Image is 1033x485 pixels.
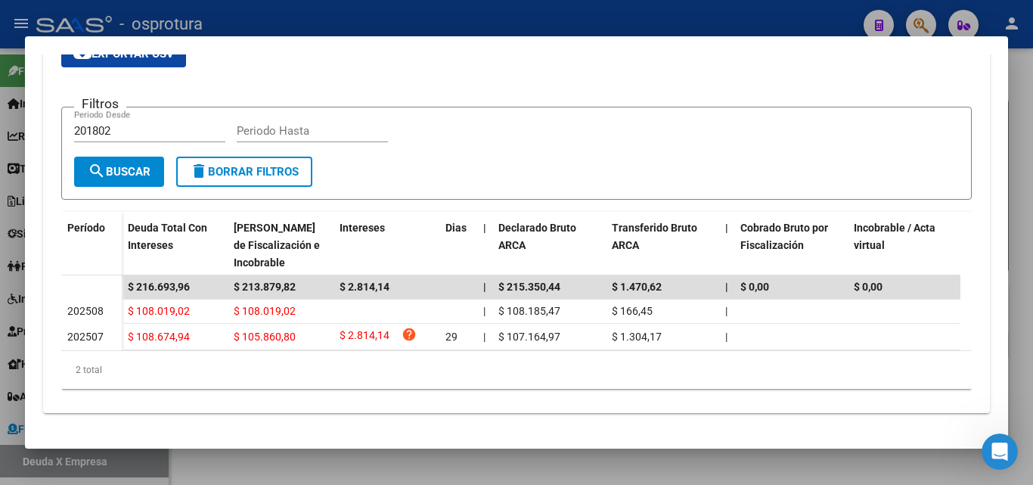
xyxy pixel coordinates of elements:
[88,165,150,179] span: Buscar
[234,222,320,269] span: [PERSON_NAME] de Fiscalización e Incobrable
[228,212,333,278] datatable-header-cell: Deuda Bruta Neto de Fiscalización e Incobrable
[483,281,486,293] span: |
[606,212,719,278] datatable-header-cell: Transferido Bruto ARCA
[439,212,477,278] datatable-header-cell: Dias
[725,281,728,293] span: |
[612,305,653,317] span: $ 166,45
[854,222,935,251] span: Incobrable / Acta virtual
[740,222,828,251] span: Cobrado Bruto por Fiscalización
[483,222,486,234] span: |
[340,222,385,234] span: Intereses
[122,212,228,278] datatable-header-cell: Deuda Total Con Intereses
[402,327,417,342] i: help
[445,331,458,343] span: 29
[483,331,485,343] span: |
[67,305,104,317] span: 202508
[477,212,492,278] datatable-header-cell: |
[176,157,312,187] button: Borrar Filtros
[190,162,208,180] mat-icon: delete
[612,222,697,251] span: Transferido Bruto ARCA
[61,40,186,67] button: Exportar CSV
[725,222,728,234] span: |
[128,281,190,293] span: $ 216.693,96
[333,212,439,278] datatable-header-cell: Intereses
[848,212,961,278] datatable-header-cell: Incobrable / Acta virtual
[719,212,734,278] datatable-header-cell: |
[612,331,662,343] span: $ 1.304,17
[982,434,1018,470] iframe: Intercom live chat
[734,212,848,278] datatable-header-cell: Cobrado Bruto por Fiscalización
[340,281,389,293] span: $ 2.814,14
[67,331,104,343] span: 202507
[190,165,299,179] span: Borrar Filtros
[67,222,105,234] span: Período
[234,281,296,293] span: $ 213.879,82
[498,305,560,317] span: $ 108.185,47
[483,305,485,317] span: |
[445,222,467,234] span: Dias
[498,281,560,293] span: $ 215.350,44
[340,327,389,347] span: $ 2.814,14
[498,222,576,251] span: Declarado Bruto ARCA
[492,212,606,278] datatable-header-cell: Declarado Bruto ARCA
[74,95,126,112] h3: Filtros
[61,212,122,275] datatable-header-cell: Período
[612,281,662,293] span: $ 1.470,62
[88,162,106,180] mat-icon: search
[854,281,883,293] span: $ 0,00
[498,331,560,343] span: $ 107.164,97
[128,305,190,317] span: $ 108.019,02
[740,281,769,293] span: $ 0,00
[128,331,190,343] span: $ 108.674,94
[61,351,972,389] div: 2 total
[234,331,296,343] span: $ 105.860,80
[128,222,207,251] span: Deuda Total Con Intereses
[73,47,174,61] span: Exportar CSV
[725,305,727,317] span: |
[725,331,727,343] span: |
[74,157,164,187] button: Buscar
[234,305,296,317] span: $ 108.019,02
